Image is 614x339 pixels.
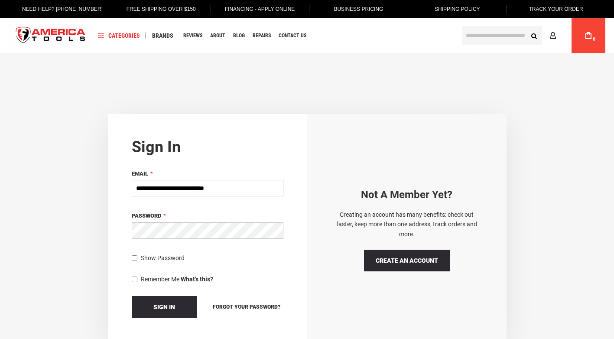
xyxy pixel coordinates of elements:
span: Repairs [253,33,271,38]
span: Remember Me [141,276,179,283]
a: About [206,30,229,42]
span: Categories [98,33,140,39]
span: 0 [593,37,595,42]
span: About [210,33,225,38]
button: Search [526,27,542,44]
strong: What's this? [181,276,213,283]
a: Brands [148,30,177,42]
span: Reviews [183,33,202,38]
span: Email [132,170,148,177]
strong: Not a Member yet? [361,189,452,201]
a: Contact Us [275,30,310,42]
a: Forgot Your Password? [210,302,283,312]
span: Show Password [141,254,185,261]
img: America Tools [9,20,93,52]
a: Repairs [249,30,275,42]
span: Blog [233,33,245,38]
a: Reviews [179,30,206,42]
a: Blog [229,30,249,42]
strong: Sign in [132,138,181,156]
button: Sign In [132,296,197,318]
a: Create an Account [364,250,450,271]
span: Create an Account [376,257,438,264]
span: Sign In [153,303,175,310]
a: 0 [580,18,597,53]
span: Shipping Policy [435,6,480,12]
span: Forgot Your Password? [213,304,280,310]
span: Brands [152,33,173,39]
span: Password [132,212,161,219]
a: store logo [9,20,93,52]
a: Categories [94,30,144,42]
p: Creating an account has many benefits: check out faster, keep more than one address, track orders... [331,210,483,239]
span: Contact Us [279,33,306,38]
